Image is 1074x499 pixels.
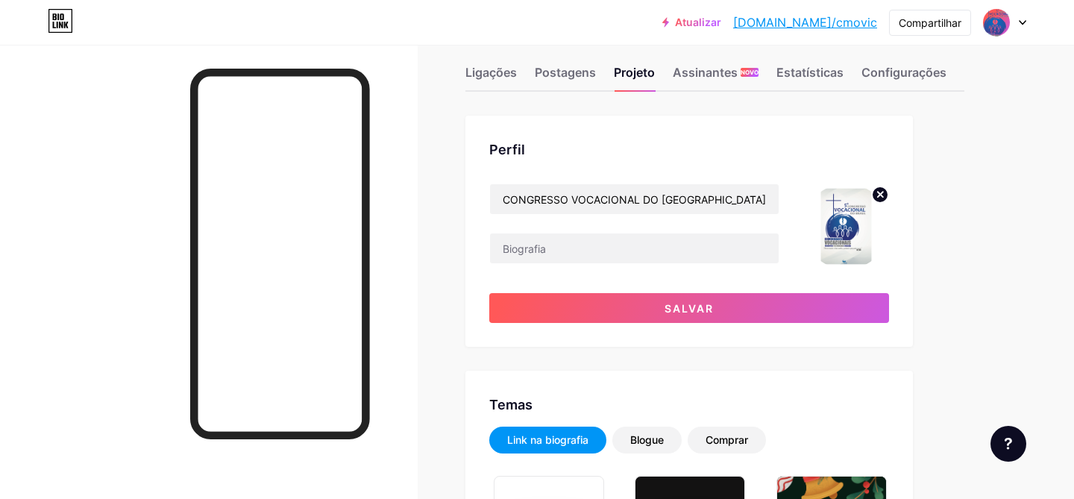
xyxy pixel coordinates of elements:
[489,293,889,323] button: Salvar
[630,433,664,446] font: Blogue
[673,65,738,80] font: Assinantes
[733,15,877,30] font: [DOMAIN_NAME]/cmovic
[489,142,525,157] font: Perfil
[741,69,759,76] font: NOVO
[776,65,844,80] font: Estatísticas
[665,302,714,315] font: Salvar
[706,433,748,446] font: Comprar
[982,8,1011,37] img: cmovic
[490,233,779,263] input: Biografia
[489,397,533,412] font: Temas
[465,65,517,80] font: Ligações
[899,16,961,29] font: Compartilhar
[675,16,721,28] font: Atualizar
[507,433,588,446] font: Link na biografia
[614,65,655,80] font: Projeto
[861,65,946,80] font: Configurações
[535,65,596,80] font: Postagens
[733,13,877,31] a: [DOMAIN_NAME]/cmovic
[803,183,889,269] img: cmovic
[490,184,779,214] input: Nome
